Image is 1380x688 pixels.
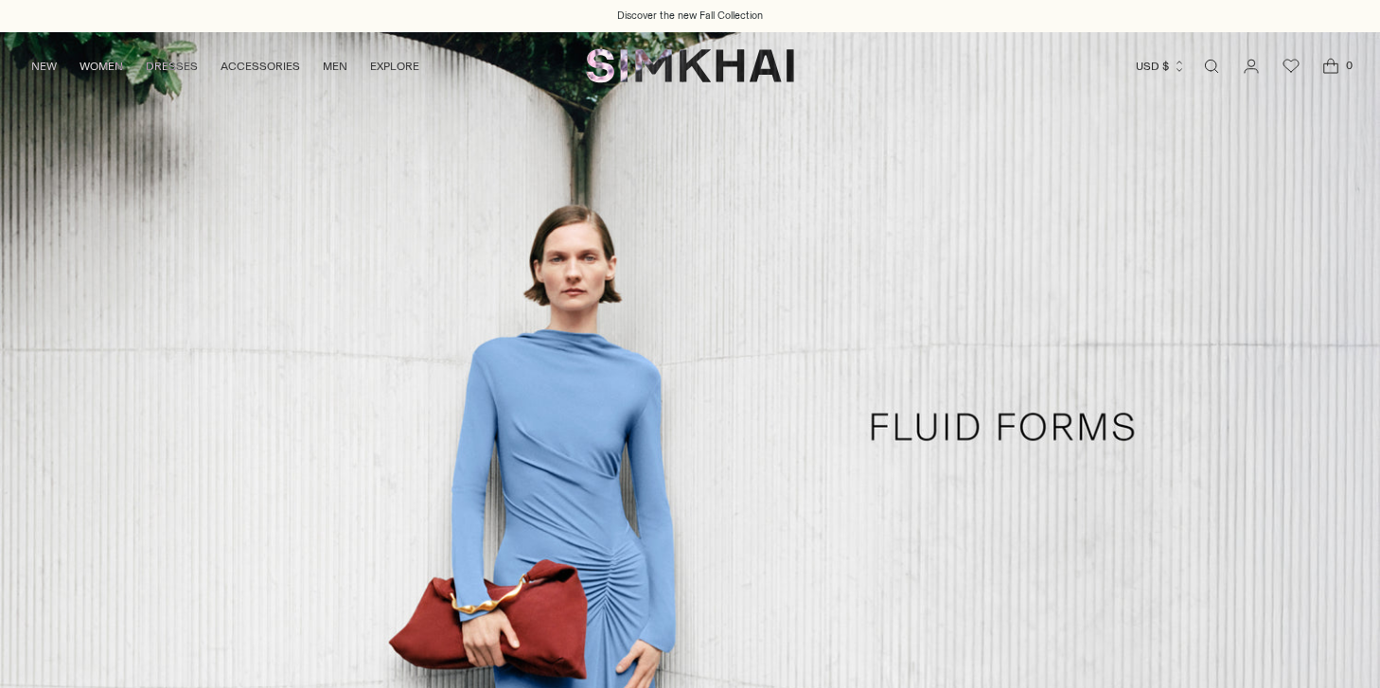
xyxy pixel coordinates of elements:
a: MEN [323,45,347,87]
a: Discover the new Fall Collection [617,9,763,24]
a: Wishlist [1272,47,1310,85]
a: NEW [31,45,57,87]
a: WOMEN [80,45,123,87]
a: SIMKHAI [586,47,794,84]
a: Open cart modal [1312,47,1350,85]
button: USD $ [1136,45,1186,87]
a: ACCESSORIES [221,45,300,87]
span: 0 [1340,57,1357,74]
a: Open search modal [1193,47,1230,85]
a: Go to the account page [1232,47,1270,85]
a: EXPLORE [370,45,419,87]
a: DRESSES [146,45,198,87]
